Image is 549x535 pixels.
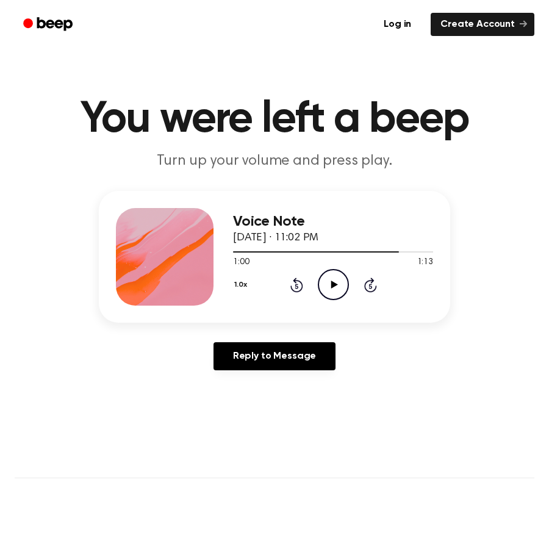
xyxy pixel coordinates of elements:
[233,232,318,243] span: [DATE] · 11:02 PM
[233,275,251,295] button: 1.0x
[213,342,335,370] a: Reply to Message
[40,151,509,171] p: Turn up your volume and press play.
[371,10,423,38] a: Log in
[233,256,249,269] span: 1:00
[431,13,534,36] a: Create Account
[15,13,84,37] a: Beep
[417,256,433,269] span: 1:13
[233,214,433,230] h3: Voice Note
[15,98,534,142] h1: You were left a beep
